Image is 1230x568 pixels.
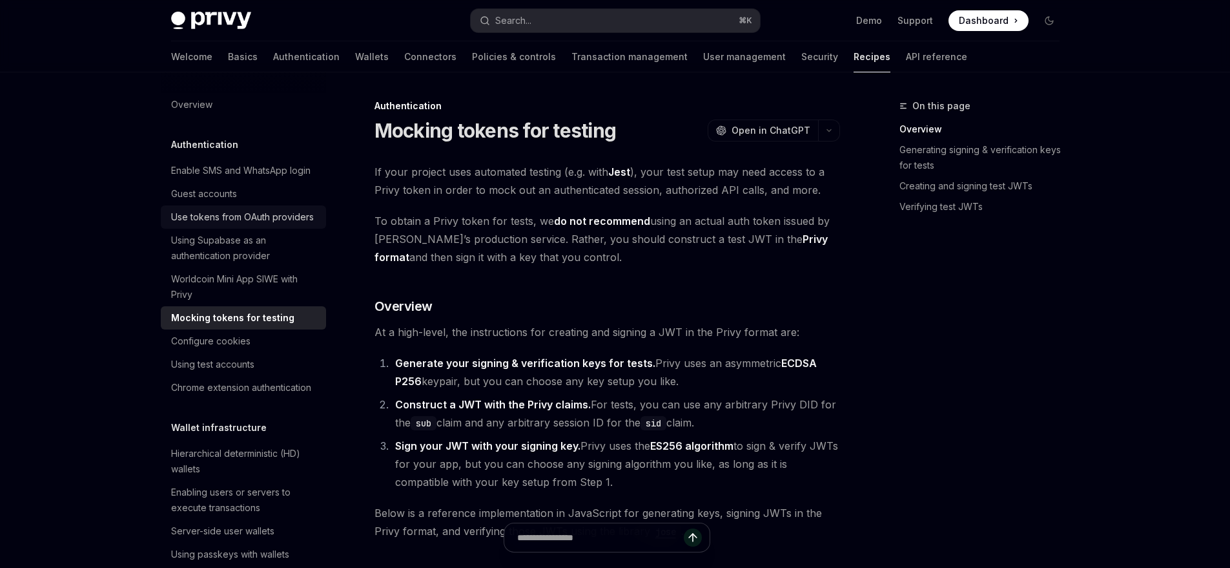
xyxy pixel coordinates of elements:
[171,209,314,225] div: Use tokens from OAuth providers
[171,380,311,395] div: Chrome extension authentication
[899,140,1070,176] a: Generating signing & verification keys for tests
[471,9,760,32] button: Search...⌘K
[391,437,840,491] li: Privy uses the to sign & verify JWTs for your app, but you can choose any signing algorithm you l...
[906,41,967,72] a: API reference
[684,529,702,547] button: Send message
[571,41,688,72] a: Transaction management
[161,93,326,116] a: Overview
[472,41,556,72] a: Policies & controls
[161,520,326,543] a: Server-side user wallets
[395,398,591,411] strong: Construct a JWT with the Privy claims.
[161,543,326,566] a: Using passkeys with wallets
[374,233,828,264] a: Privy format
[608,165,630,179] a: Jest
[708,120,818,142] button: Open in ChatGPT
[391,354,840,390] li: Privy uses an asymmetric keypair, but you can choose any key setup you like.
[161,481,326,520] a: Enabling users or servers to execute transactions
[404,41,456,72] a: Connectors
[161,330,326,353] a: Configure cookies
[171,137,238,153] h5: Authentication
[641,416,666,430] code: sid
[161,268,326,306] a: Worldcoin Mini App SIWE with Privy
[899,176,1070,196] a: Creating and signing test JWTs
[732,124,810,137] span: Open in ChatGPT
[495,13,531,28] div: Search...
[273,41,340,72] a: Authentication
[854,41,890,72] a: Recipes
[959,14,1009,27] span: Dashboard
[517,523,684,552] input: Ask a question...
[374,119,617,142] h1: Mocking tokens for testing
[899,196,1070,217] a: Verifying test JWTs
[161,182,326,205] a: Guest accounts
[1039,10,1060,31] button: Toggle dark mode
[228,41,258,72] a: Basics
[171,233,318,264] div: Using Supabase as an authentication provider
[171,420,267,436] h5: Wallet infrastructure
[171,97,212,112] div: Overview
[171,446,318,477] div: Hierarchical deterministic (HD) wallets
[161,353,326,376] a: Using test accounts
[161,376,326,399] a: Chrome extension authentication
[374,323,840,341] span: At a high-level, the instructions for creating and signing a JWT in the Privy format are:
[161,442,326,481] a: Hierarchical deterministic (HD) wallets
[374,100,840,112] div: Authentication
[374,297,433,315] span: Overview
[374,504,840,540] span: Below is a reference implementation in JavaScript for generating keys, signing JWTs in the Privy ...
[171,333,251,349] div: Configure cookies
[856,14,882,27] a: Demo
[411,416,436,430] code: sub
[161,229,326,268] a: Using Supabase as an authentication provider
[948,10,1029,31] a: Dashboard
[171,41,212,72] a: Welcome
[897,14,933,27] a: Support
[554,215,650,227] strong: do not recommend
[374,163,840,199] span: If your project uses automated testing (e.g. with ), your test setup may need access to a Privy t...
[171,485,318,516] div: Enabling users or servers to execute transactions
[650,439,733,453] a: ES256 algorithm
[703,41,786,72] a: User management
[171,163,311,178] div: Enable SMS and WhatsApp login
[161,306,326,330] a: Mocking tokens for testing
[171,186,237,202] div: Guest accounts
[171,310,294,326] div: Mocking tokens for testing
[374,212,840,266] span: To obtain a Privy token for tests, we using an actual auth token issued by [PERSON_NAME]’s produc...
[161,205,326,229] a: Use tokens from OAuth providers
[899,119,1070,140] a: Overview
[171,547,289,562] div: Using passkeys with wallets
[395,439,580,452] strong: Sign your JWT with your signing key.
[739,16,752,26] span: ⌘ K
[395,357,655,370] strong: Generate your signing & verification keys for tests.
[912,98,970,114] span: On this page
[171,12,251,30] img: dark logo
[171,357,254,372] div: Using test accounts
[801,41,838,72] a: Security
[171,271,318,302] div: Worldcoin Mini App SIWE with Privy
[161,159,326,182] a: Enable SMS and WhatsApp login
[391,395,840,432] li: For tests, you can use any arbitrary Privy DID for the claim and any arbitrary session ID for the...
[355,41,389,72] a: Wallets
[171,523,274,539] div: Server-side user wallets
